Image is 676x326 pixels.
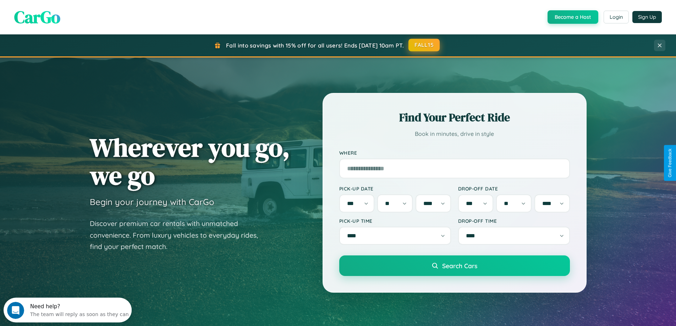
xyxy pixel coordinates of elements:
[548,10,598,24] button: Become a Host
[667,149,672,177] div: Give Feedback
[3,3,132,22] div: Open Intercom Messenger
[90,197,214,207] h3: Begin your journey with CarGo
[7,302,24,319] iframe: Intercom live chat
[339,218,451,224] label: Pick-up Time
[90,133,290,189] h1: Wherever you go, we go
[14,5,60,29] span: CarGo
[339,129,570,139] p: Book in minutes, drive in style
[226,42,404,49] span: Fall into savings with 15% off for all users! Ends [DATE] 10am PT.
[27,6,125,12] div: Need help?
[339,150,570,156] label: Where
[4,298,132,322] iframe: Intercom live chat discovery launcher
[604,11,629,23] button: Login
[339,110,570,125] h2: Find Your Perfect Ride
[339,255,570,276] button: Search Cars
[442,262,477,270] span: Search Cars
[339,186,451,192] label: Pick-up Date
[27,12,125,19] div: The team will reply as soon as they can
[632,11,662,23] button: Sign Up
[408,39,440,51] button: FALL15
[458,218,570,224] label: Drop-off Time
[458,186,570,192] label: Drop-off Date
[90,218,267,253] p: Discover premium car rentals with unmatched convenience. From luxury vehicles to everyday rides, ...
